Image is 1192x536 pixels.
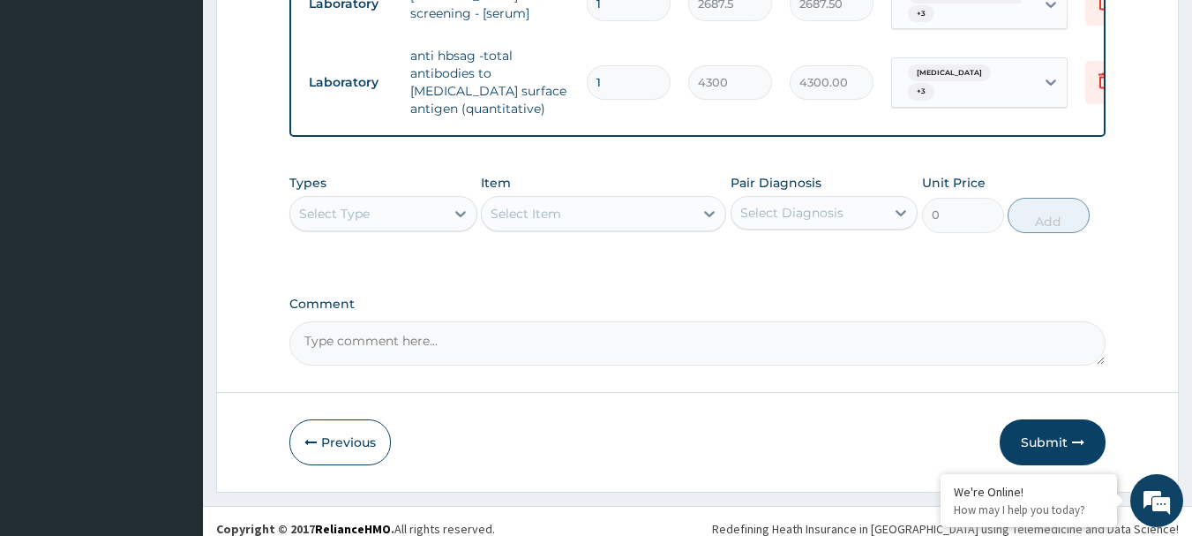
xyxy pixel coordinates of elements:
[954,484,1104,500] div: We're Online!
[731,174,821,192] label: Pair Diagnosis
[1008,198,1090,233] button: Add
[740,204,843,222] div: Select Diagnosis
[908,83,934,101] span: + 3
[401,38,578,126] td: anti hbsag -total antibodies to [MEDICAL_DATA] surface antigen (quantitative)
[289,297,1106,312] label: Comment
[102,157,244,336] span: We're online!
[92,99,296,122] div: Chat with us now
[1000,419,1106,465] button: Submit
[289,176,326,191] label: Types
[299,205,370,223] div: Select Type
[289,9,332,51] div: Minimize live chat window
[481,174,511,192] label: Item
[33,88,71,132] img: d_794563401_company_1708531726252_794563401
[922,174,986,192] label: Unit Price
[908,64,991,82] span: [MEDICAL_DATA]
[300,66,401,99] td: Laboratory
[908,5,934,23] span: + 3
[9,352,336,414] textarea: Type your message and hit 'Enter'
[954,502,1104,517] p: How may I help you today?
[289,419,391,465] button: Previous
